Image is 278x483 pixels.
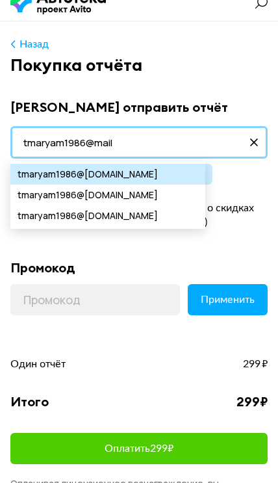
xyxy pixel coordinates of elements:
[10,126,268,159] input: Адрес почты
[19,37,49,51] div: Назад
[105,443,173,454] span: Оплатить 299 ₽
[10,284,180,315] input: Промокод
[243,357,268,371] span: 299 ₽
[10,99,268,116] div: [PERSON_NAME] отправить отчёт
[10,55,268,75] div: Покупка отчёта
[10,357,66,371] span: Один отчёт
[188,284,268,315] button: Применить
[18,164,77,185] span: tmaryam1986
[236,393,268,410] div: 299 ₽
[77,205,158,226] span: @[DOMAIN_NAME]
[18,185,77,205] span: tmaryam1986
[77,185,158,205] span: @[DOMAIN_NAME]
[10,393,49,410] div: Итого
[10,259,268,276] div: Промокод
[201,294,255,305] span: Применить
[10,433,268,464] button: Оплатить299₽
[18,205,77,226] span: tmaryam1986
[77,164,158,185] span: @[DOMAIN_NAME]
